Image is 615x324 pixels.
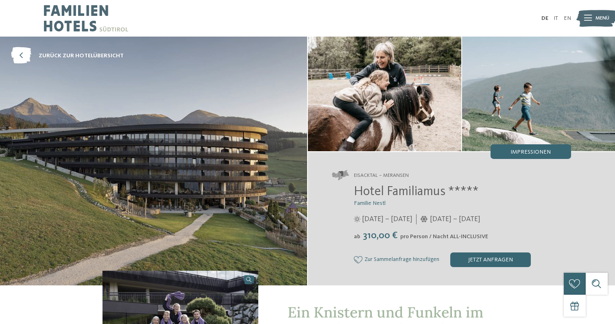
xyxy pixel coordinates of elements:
span: Familie Nestl [354,200,386,206]
img: Das Familienhotel in Meransen [308,37,461,151]
div: jetzt anfragen [450,252,531,267]
span: ab [354,234,360,239]
a: DE [541,15,548,21]
a: IT [554,15,558,21]
i: Öffnungszeiten im Sommer [354,216,360,222]
span: 310,00 € [361,231,399,241]
span: pro Person / Nacht ALL-INCLUSIVE [400,234,488,239]
span: [DATE] – [DATE] [430,214,480,224]
span: Eisacktal – Meransen [354,172,409,179]
span: Zur Sammelanfrage hinzufügen [364,257,439,263]
span: Impressionen [510,149,551,155]
span: Menü [595,15,609,22]
i: Öffnungszeiten im Winter [420,216,428,222]
span: zurück zur Hotelübersicht [39,52,124,60]
a: zurück zur Hotelübersicht [11,48,124,64]
span: [DATE] – [DATE] [362,214,412,224]
a: EN [564,15,571,21]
